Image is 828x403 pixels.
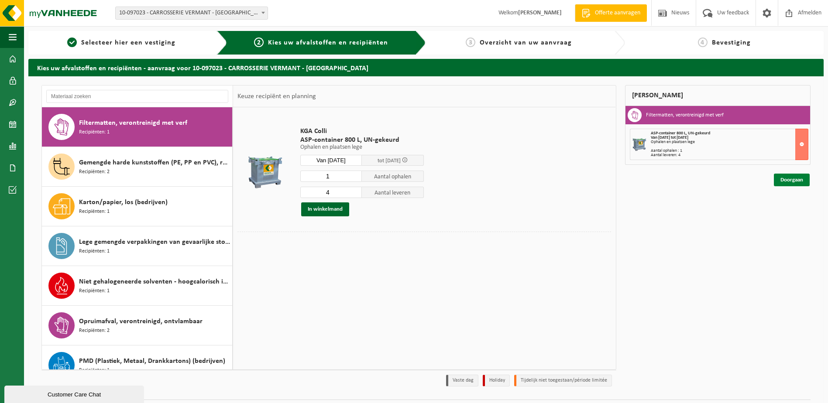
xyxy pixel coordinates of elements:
span: Recipiënten: 1 [79,287,110,295]
p: Ophalen en plaatsen lege [300,144,424,150]
span: Kies uw afvalstoffen en recipiënten [268,39,388,46]
span: ASP-container 800 L, UN-gekeurd [651,131,710,136]
span: Bevestiging [712,39,751,46]
a: Offerte aanvragen [575,4,647,22]
span: Karton/papier, los (bedrijven) [79,197,168,208]
li: Vaste dag [446,375,478,386]
strong: [PERSON_NAME] [518,10,562,16]
span: Recipiënten: 1 [79,128,110,137]
a: Doorgaan [774,174,810,186]
strong: Van [DATE] tot [DATE] [651,135,688,140]
span: Filtermatten, verontreinigd met verf [79,118,187,128]
span: PMD (Plastiek, Metaal, Drankkartons) (bedrijven) [79,356,225,366]
span: Opruimafval, verontreinigd, ontvlambaar [79,316,203,327]
iframe: chat widget [4,384,146,403]
span: Niet gehalogeneerde solventen - hoogcalorisch in kleinverpakking [79,277,230,287]
span: 10-097023 - CARROSSERIE VERMANT - MECHELEN [116,7,268,19]
span: 3 [466,38,475,47]
div: Aantal leveren: 4 [651,153,808,157]
button: Gemengde harde kunststoffen (PE, PP en PVC), recycleerbaar (industrieel) Recipiënten: 2 [42,147,233,187]
span: Gemengde harde kunststoffen (PE, PP en PVC), recycleerbaar (industrieel) [79,157,230,168]
button: Filtermatten, verontreinigd met verf Recipiënten: 1 [42,107,233,147]
span: Aantal leveren [362,187,424,198]
span: Aantal ophalen [362,171,424,182]
a: 1Selecteer hier een vestiging [33,38,210,48]
h2: Kies uw afvalstoffen en recipiënten - aanvraag voor 10-097023 - CARROSSERIE VERMANT - [GEOGRAPHIC... [28,59,824,76]
span: Lege gemengde verpakkingen van gevaarlijke stoffen [79,237,230,247]
div: Keuze recipiënt en planning [233,85,320,107]
span: Recipiënten: 2 [79,168,110,176]
span: Selecteer hier een vestiging [81,39,175,46]
h3: Filtermatten, verontreinigd met verf [646,108,724,122]
button: Lege gemengde verpakkingen van gevaarlijke stoffen Recipiënten: 1 [42,226,233,266]
li: Holiday [483,375,510,386]
li: Tijdelijk niet toegestaan/période limitée [514,375,612,386]
span: Offerte aanvragen [593,9,642,17]
span: Overzicht van uw aanvraag [480,39,572,46]
button: In winkelmand [301,202,349,216]
span: KGA Colli [300,127,424,136]
button: PMD (Plastiek, Metaal, Drankkartons) (bedrijven) Recipiënten: 1 [42,345,233,385]
div: Ophalen en plaatsen lege [651,140,808,144]
span: Recipiënten: 1 [79,247,110,256]
span: tot [DATE] [378,158,401,164]
span: Recipiënten: 1 [79,208,110,216]
span: ASP-container 800 L, UN-gekeurd [300,136,424,144]
span: 2 [254,38,264,47]
span: 10-097023 - CARROSSERIE VERMANT - MECHELEN [115,7,268,20]
div: Aantal ophalen : 1 [651,149,808,153]
span: 4 [698,38,708,47]
input: Selecteer datum [300,155,362,166]
button: Karton/papier, los (bedrijven) Recipiënten: 1 [42,187,233,226]
button: Niet gehalogeneerde solventen - hoogcalorisch in kleinverpakking Recipiënten: 1 [42,266,233,306]
input: Materiaal zoeken [46,90,228,103]
button: Opruimafval, verontreinigd, ontvlambaar Recipiënten: 2 [42,306,233,345]
span: Recipiënten: 1 [79,366,110,375]
span: Recipiënten: 2 [79,327,110,335]
span: 1 [67,38,77,47]
div: [PERSON_NAME] [625,85,811,106]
